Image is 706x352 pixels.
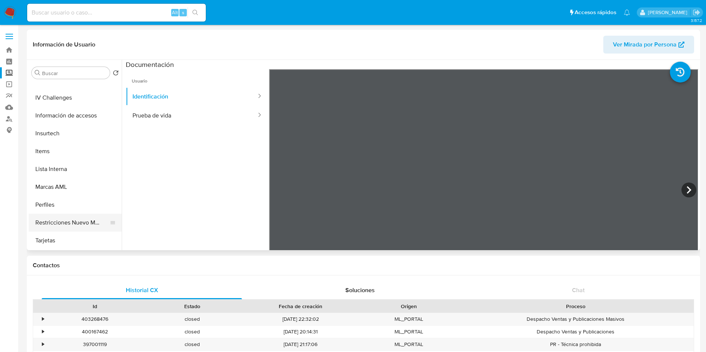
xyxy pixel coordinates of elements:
span: s [182,9,184,16]
button: Marcas AML [29,178,122,196]
button: Tarjetas [29,232,122,249]
div: [DATE] 20:14:31 [241,326,360,338]
button: Insurtech [29,125,122,142]
div: Origen [365,303,453,310]
div: ML_PORTAL [360,326,458,338]
a: Salir [693,9,700,16]
h1: Contactos [33,262,694,269]
div: closed [144,313,241,325]
button: Items [29,142,122,160]
h1: Información de Usuario [33,41,95,48]
span: Ver Mirada por Persona [613,36,677,54]
div: Despacho Ventas y Publicaciones [458,326,694,338]
div: closed [144,338,241,351]
div: • [42,328,44,335]
button: Ver Mirada por Persona [603,36,694,54]
button: Volver al orden por defecto [113,70,119,78]
div: closed [144,326,241,338]
span: Historial CX [126,286,158,294]
div: Proceso [463,303,689,310]
p: ivonne.perezonofre@mercadolibre.com.mx [648,9,690,16]
a: Notificaciones [624,9,630,16]
input: Buscar usuario o caso... [27,8,206,17]
button: Restricciones Nuevo Mundo [29,214,116,232]
div: Despacho Ventas y Publicaciones Masivos [458,313,694,325]
span: Chat [572,286,585,294]
div: PR - Técnica prohibida [458,338,694,351]
span: Soluciones [345,286,375,294]
button: Lista Interna [29,160,122,178]
div: ML_PORTAL [360,338,458,351]
span: Accesos rápidos [575,9,616,16]
div: [DATE] 21:17:06 [241,338,360,351]
div: ML_PORTAL [360,313,458,325]
button: Información de accesos [29,107,122,125]
div: 400167462 [46,326,144,338]
div: • [42,316,44,323]
div: Fecha de creación [246,303,355,310]
span: Alt [172,9,178,16]
button: Perfiles [29,196,122,214]
input: Buscar [42,70,107,77]
button: Buscar [35,70,41,76]
button: search-icon [188,7,203,18]
div: • [42,341,44,348]
div: Estado [149,303,236,310]
div: Id [51,303,138,310]
button: IV Challenges [29,89,122,107]
div: 397001119 [46,338,144,351]
div: [DATE] 22:32:02 [241,313,360,325]
div: 403268476 [46,313,144,325]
